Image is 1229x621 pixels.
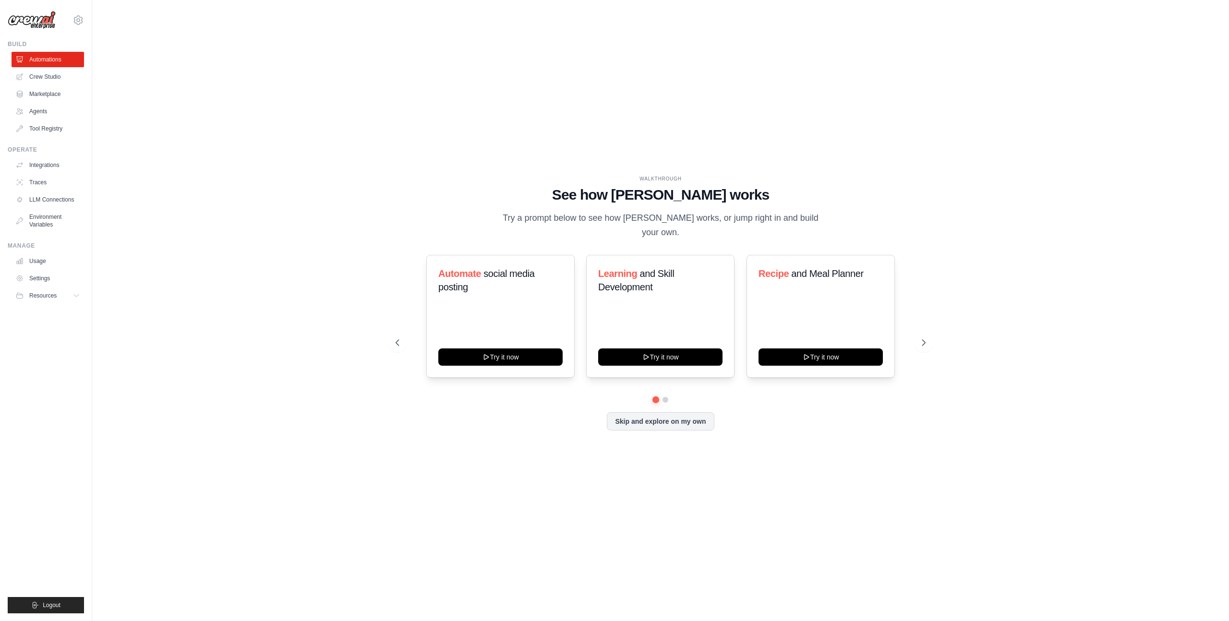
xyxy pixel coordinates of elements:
a: Agents [12,104,84,119]
a: Settings [12,271,84,286]
span: Resources [29,292,57,299]
span: Recipe [759,268,789,279]
span: social media posting [438,268,535,292]
span: and Meal Planner [791,268,863,279]
p: Try a prompt below to see how [PERSON_NAME] works, or jump right in and build your own. [499,211,822,239]
div: WALKTHROUGH [396,175,926,182]
span: and Skill Development [598,268,674,292]
button: Try it now [438,348,563,366]
span: Automate [438,268,481,279]
a: Marketplace [12,86,84,102]
button: Try it now [598,348,723,366]
a: Crew Studio [12,69,84,84]
div: Operate [8,146,84,154]
div: Build [8,40,84,48]
a: Usage [12,253,84,269]
a: Automations [12,52,84,67]
img: Logo [8,11,56,29]
a: Tool Registry [12,121,84,136]
button: Try it now [759,348,883,366]
button: Skip and explore on my own [607,412,714,430]
div: Manage [8,242,84,250]
button: Resources [12,288,84,303]
span: Learning [598,268,637,279]
button: Logout [8,597,84,613]
span: Logout [43,601,60,609]
a: LLM Connections [12,192,84,207]
a: Traces [12,175,84,190]
a: Environment Variables [12,209,84,232]
a: Integrations [12,157,84,173]
h1: See how [PERSON_NAME] works [396,186,926,203]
